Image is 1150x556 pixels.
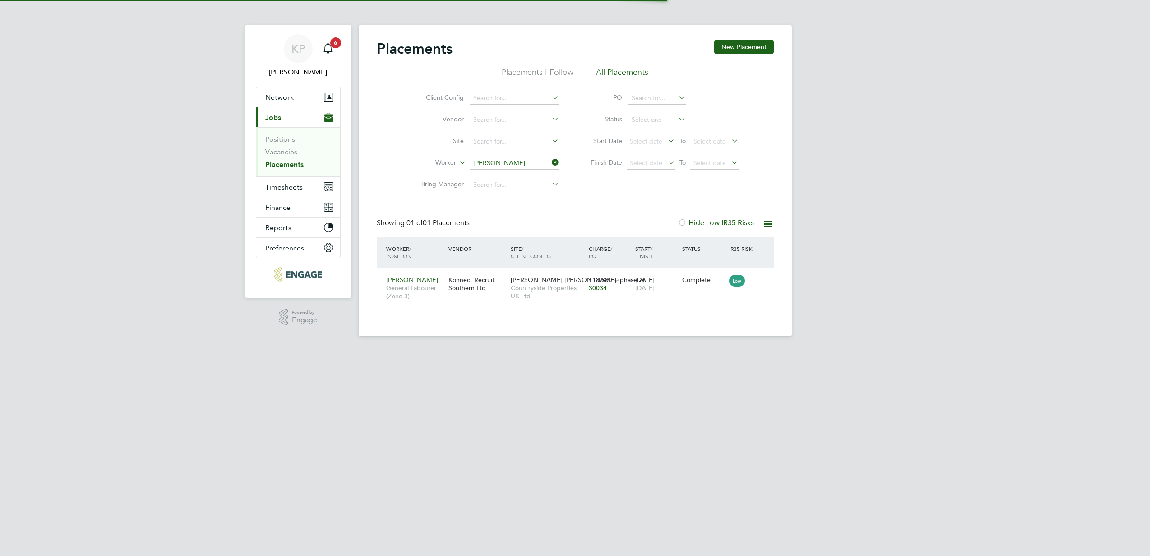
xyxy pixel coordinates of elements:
[511,276,644,284] span: [PERSON_NAME] [PERSON_NAME] (phase 2)
[265,223,291,232] span: Reports
[511,245,551,259] span: / Client Config
[384,271,774,278] a: [PERSON_NAME]General Labourer (Zone 3)Konnect Recruit Southern Ltd[PERSON_NAME] [PERSON_NAME] (ph...
[256,87,340,107] button: Network
[678,218,754,227] label: Hide Low IR35 Risks
[256,34,341,78] a: KP[PERSON_NAME]
[386,276,438,284] span: [PERSON_NAME]
[265,160,304,169] a: Placements
[386,245,411,259] span: / Position
[412,115,464,123] label: Vendor
[511,284,584,300] span: Countryside Properties UK Ltd
[386,284,444,300] span: General Labourer (Zone 3)
[508,241,587,264] div: Site
[292,309,317,316] span: Powered by
[635,245,652,259] span: / Finish
[406,218,423,227] span: 01 of
[470,179,559,191] input: Search for...
[714,40,774,54] button: New Placement
[256,267,341,282] a: Go to home page
[330,37,341,48] span: 6
[384,241,446,264] div: Worker
[292,316,317,324] span: Engage
[587,241,633,264] div: Charge
[256,238,340,258] button: Preferences
[582,137,622,145] label: Start Date
[446,241,508,257] div: Vendor
[589,284,607,292] span: S0034
[635,284,655,292] span: [DATE]
[377,40,453,58] h2: Placements
[265,113,281,122] span: Jobs
[291,43,305,55] span: KP
[610,277,618,283] span: / hr
[256,107,340,127] button: Jobs
[680,241,727,257] div: Status
[727,241,758,257] div: IR35 Risk
[677,135,688,147] span: To
[256,67,341,78] span: Kasia Piwowar
[502,67,573,83] li: Placements I Follow
[256,197,340,217] button: Finance
[274,267,322,282] img: konnectrecruit-logo-retina.png
[265,244,304,252] span: Preferences
[628,92,686,105] input: Search for...
[582,158,622,167] label: Finish Date
[377,218,471,228] div: Showing
[319,34,337,63] a: 6
[412,137,464,145] label: Site
[256,177,340,197] button: Timesheets
[470,157,559,170] input: Search for...
[589,245,612,259] span: / PO
[256,218,340,237] button: Reports
[256,127,340,176] div: Jobs
[582,93,622,102] label: PO
[245,25,351,298] nav: Main navigation
[470,114,559,126] input: Search for...
[628,114,686,126] input: Select one
[633,241,680,264] div: Start
[596,67,648,83] li: All Placements
[582,115,622,123] label: Status
[729,275,745,287] span: Low
[630,159,662,167] span: Select date
[633,271,680,297] div: [DATE]
[677,157,688,168] span: To
[265,93,294,102] span: Network
[412,93,464,102] label: Client Config
[279,309,317,326] a: Powered byEngage
[265,183,303,191] span: Timesheets
[265,148,297,156] a: Vacancies
[470,135,559,148] input: Search for...
[412,180,464,188] label: Hiring Manager
[470,92,559,105] input: Search for...
[589,276,609,284] span: £18.88
[446,271,508,297] div: Konnect Recruit Southern Ltd
[404,158,456,167] label: Worker
[265,135,295,144] a: Positions
[265,203,291,212] span: Finance
[406,218,470,227] span: 01 Placements
[630,137,662,145] span: Select date
[693,137,726,145] span: Select date
[682,276,725,284] div: Complete
[693,159,726,167] span: Select date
